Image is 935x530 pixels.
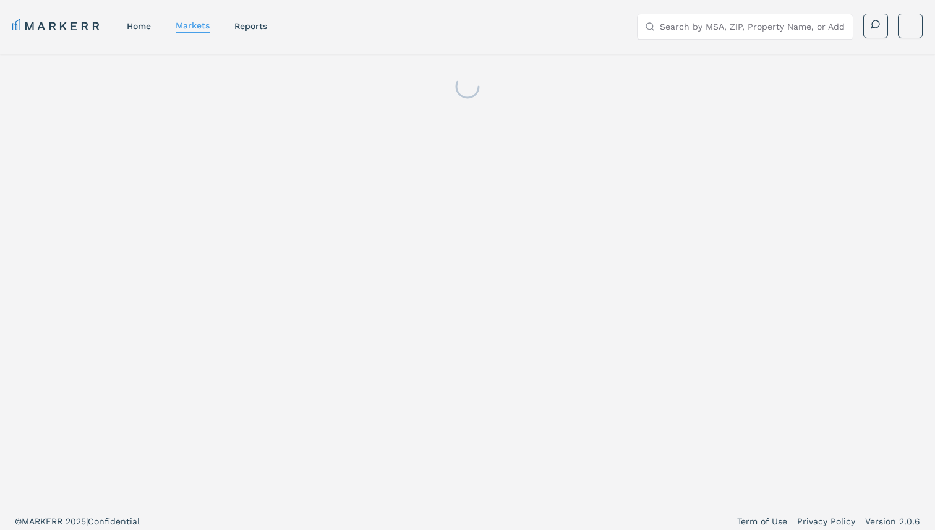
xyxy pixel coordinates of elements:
[88,516,140,526] span: Confidential
[12,17,102,35] a: MARKERR
[22,516,66,526] span: MARKERR
[15,516,22,526] span: ©
[660,14,845,39] input: Search by MSA, ZIP, Property Name, or Address
[127,21,151,31] a: home
[737,515,787,528] a: Term of Use
[66,516,88,526] span: 2025 |
[234,21,267,31] a: reports
[797,515,855,528] a: Privacy Policy
[176,20,210,30] a: markets
[865,515,920,528] a: Version 2.0.6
